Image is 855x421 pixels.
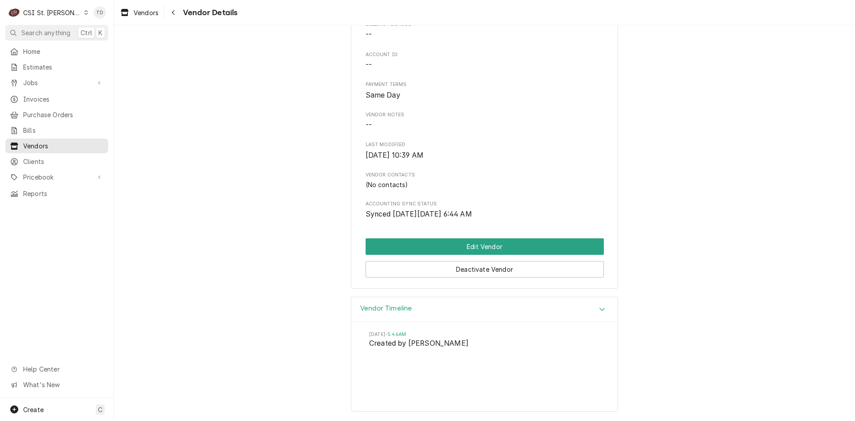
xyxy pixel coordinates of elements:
div: CSI St. Louis's Avatar [8,6,20,19]
a: Go to Help Center [5,362,108,376]
span: Estimates [23,62,104,72]
span: Jobs [23,78,90,87]
span: Reports [23,189,104,198]
a: Bills [5,123,108,138]
div: Billing Address [366,21,604,40]
span: Vendor Notes [366,120,604,131]
span: Search anything [21,28,70,37]
span: Last Modified [366,150,604,161]
span: -- [366,30,372,39]
a: Reports [5,186,108,201]
div: Tim Devereux's Avatar [94,6,106,19]
span: Timestamp [369,331,600,338]
span: Payment Terms [366,90,604,101]
span: Payment Terms [366,81,604,88]
span: Accounting Sync Status [366,209,604,220]
span: Create [23,406,44,413]
li: Event [369,331,600,361]
span: K [98,28,102,37]
span: C [98,405,102,414]
div: Button Group Row [366,238,604,255]
a: Clients [5,154,108,169]
div: Vendor Contacts List [366,180,604,189]
div: Payment Terms [366,81,604,100]
span: Same Day [366,91,400,99]
a: Home [5,44,108,59]
h3: Vendor Timeline [360,304,412,313]
div: Accounting Sync Status [366,200,604,220]
div: Last Modified [366,141,604,160]
a: Vendors [117,5,162,20]
span: Vendor Contacts [366,172,604,179]
div: Button Group Row [366,255,604,278]
span: Help Center [23,364,103,374]
span: Event String [369,338,600,351]
span: Purchase Orders [23,110,104,119]
span: Ctrl [81,28,92,37]
a: Invoices [5,92,108,106]
span: Home [23,47,104,56]
button: Search anythingCtrlK [5,25,108,41]
button: Deactivate Vendor [366,261,604,278]
div: Account ID [366,51,604,70]
a: Purchase Orders [5,107,108,122]
span: Vendor Notes [366,111,604,119]
span: Billing Address [366,29,604,40]
div: Accordion Header [351,297,618,323]
span: Vendors [134,8,159,17]
div: C [8,6,20,19]
button: Accordion Details Expand Trigger [351,297,618,323]
div: CSI St. [PERSON_NAME] [23,8,81,17]
span: Accounting Sync Status [366,200,604,208]
span: Last Modified [366,141,604,148]
button: Navigate back [166,5,180,20]
span: Invoices [23,94,104,104]
span: Pricebook [23,172,90,182]
span: Vendor Details [180,7,237,19]
span: [DATE] 10:39 AM [366,151,423,159]
div: Vendor Notes [366,111,604,131]
span: Account ID [366,51,604,58]
a: Go to What's New [5,377,108,392]
span: Clients [23,157,104,166]
div: Button Group [366,238,604,278]
button: Edit Vendor [366,238,604,255]
a: Estimates [5,60,108,74]
div: Vendor Contacts [366,172,604,189]
span: What's New [23,380,103,389]
div: TD [94,6,106,19]
a: Go to Jobs [5,75,108,90]
span: Vendors [23,141,104,151]
div: Vendor Timeline [351,297,618,412]
span: Account ID [366,60,604,70]
span: Synced [DATE][DATE] 6:44 AM [366,210,472,218]
a: Vendors [5,139,108,153]
span: -- [366,61,372,69]
em: 5:46AM [387,331,406,337]
div: Accordion Body [351,322,618,411]
span: Bills [23,126,104,135]
a: Go to Pricebook [5,170,108,184]
span: -- [366,121,372,129]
